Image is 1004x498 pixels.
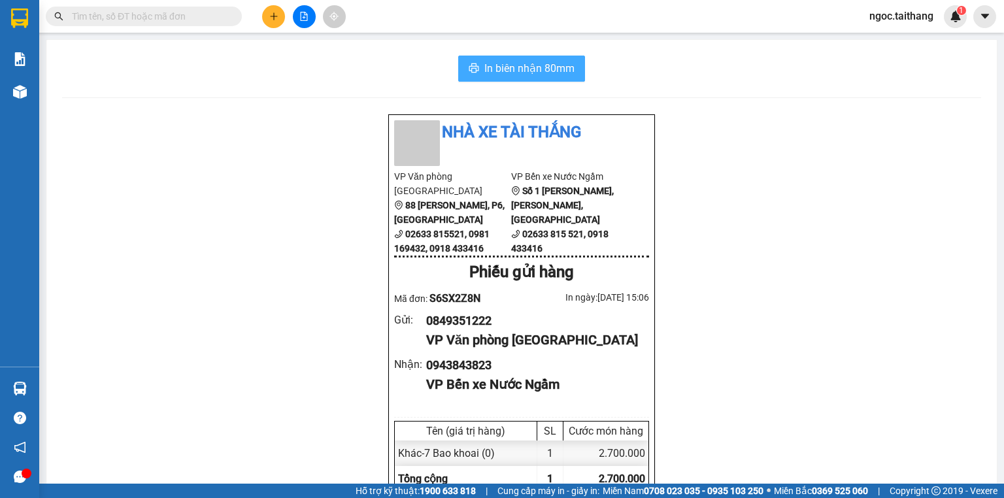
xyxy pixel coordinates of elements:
span: file-add [299,12,309,21]
span: Khác - 7 Bao khoai (0) [398,447,495,459]
li: Nhà xe Tài Thắng [394,120,649,145]
div: 2.700.000 [563,440,648,466]
span: 2.700.000 [599,473,645,485]
span: notification [14,441,26,454]
button: file-add [293,5,316,28]
button: plus [262,5,285,28]
span: 1 [547,473,553,485]
div: 0943843823 [426,356,639,374]
div: SL [541,425,560,437]
li: VP Bến xe Nước Ngầm [90,71,174,99]
li: VP Bến xe Nước Ngầm [511,169,628,184]
span: Cung cấp máy in - giấy in: [497,484,599,498]
img: logo-vxr [11,8,28,28]
li: Nhà xe Tài Thắng [7,7,190,56]
strong: 0708 023 035 - 0935 103 250 [644,486,763,496]
div: VP Văn phòng [GEOGRAPHIC_DATA] [426,330,639,350]
div: 0849351222 [426,312,639,330]
div: 1 [537,440,563,466]
div: In ngày: [DATE] 15:06 [522,290,649,305]
img: warehouse-icon [13,85,27,99]
li: VP Văn phòng [GEOGRAPHIC_DATA] [394,169,511,198]
img: solution-icon [13,52,27,66]
li: VP Văn phòng [GEOGRAPHIC_DATA] [7,71,90,114]
button: printerIn biên nhận 80mm [458,56,585,82]
div: VP Bến xe Nước Ngầm [426,374,639,395]
span: phone [394,229,403,239]
b: Số 1 [PERSON_NAME], [PERSON_NAME], [GEOGRAPHIC_DATA] [511,186,614,225]
span: ⚪️ [767,488,771,493]
strong: 0369 525 060 [812,486,868,496]
div: Gửi : [394,312,426,328]
img: icon-new-feature [950,10,962,22]
sup: 1 [957,6,966,15]
span: aim [329,12,339,21]
span: 1 [959,6,963,15]
span: search [54,12,63,21]
div: Nhận : [394,356,426,373]
div: Mã đơn: [394,290,522,307]
span: plus [269,12,278,21]
span: phone [511,229,520,239]
div: Tên (giá trị hàng) [398,425,533,437]
span: question-circle [14,412,26,424]
span: caret-down [979,10,991,22]
span: environment [511,186,520,195]
b: 02633 815 521, 0918 433416 [511,229,609,254]
b: 02633 815521, 0981 169432, 0918 433416 [394,229,490,254]
input: Tìm tên, số ĐT hoặc mã đơn [72,9,226,24]
span: Miền Nam [603,484,763,498]
span: | [878,484,880,498]
button: aim [323,5,346,28]
span: Hỗ trợ kỹ thuật: [356,484,476,498]
span: S6SX2Z8N [429,292,480,305]
span: Miền Bắc [774,484,868,498]
img: warehouse-icon [13,382,27,395]
span: environment [394,201,403,210]
span: copyright [931,486,941,495]
span: printer [469,63,479,75]
span: | [486,484,488,498]
span: ngoc.taithang [859,8,944,24]
button: caret-down [973,5,996,28]
div: Phiếu gửi hàng [394,260,649,285]
span: In biên nhận 80mm [484,60,575,76]
div: Cước món hàng [567,425,645,437]
span: Tổng cộng [398,473,448,485]
strong: 1900 633 818 [420,486,476,496]
b: 88 [PERSON_NAME], P6, [GEOGRAPHIC_DATA] [394,200,505,225]
span: message [14,471,26,483]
